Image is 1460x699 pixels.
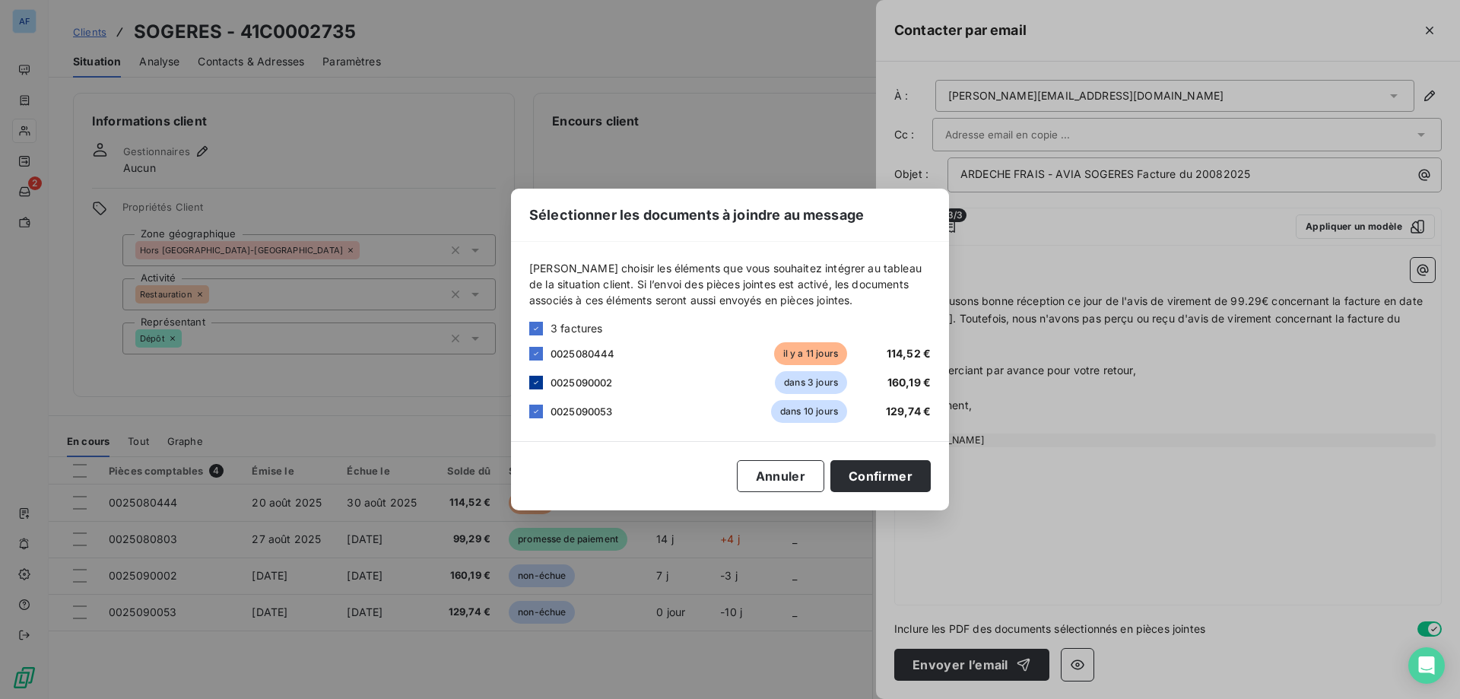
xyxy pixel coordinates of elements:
[737,460,824,492] button: Annuler
[887,347,931,360] span: 114,52 €
[775,371,847,394] span: dans 3 jours
[551,348,615,360] span: 0025080444
[774,342,847,365] span: il y a 11 jours
[886,405,931,418] span: 129,74 €
[551,320,603,336] span: 3 factures
[551,377,613,389] span: 0025090002
[771,400,847,423] span: dans 10 jours
[529,205,864,225] span: Sélectionner les documents à joindre au message
[1408,647,1445,684] div: Open Intercom Messenger
[887,376,931,389] span: 160,19 €
[529,260,931,308] span: [PERSON_NAME] choisir les éléments que vous souhaitez intégrer au tableau de la situation client....
[830,460,931,492] button: Confirmer
[551,405,613,418] span: 0025090053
